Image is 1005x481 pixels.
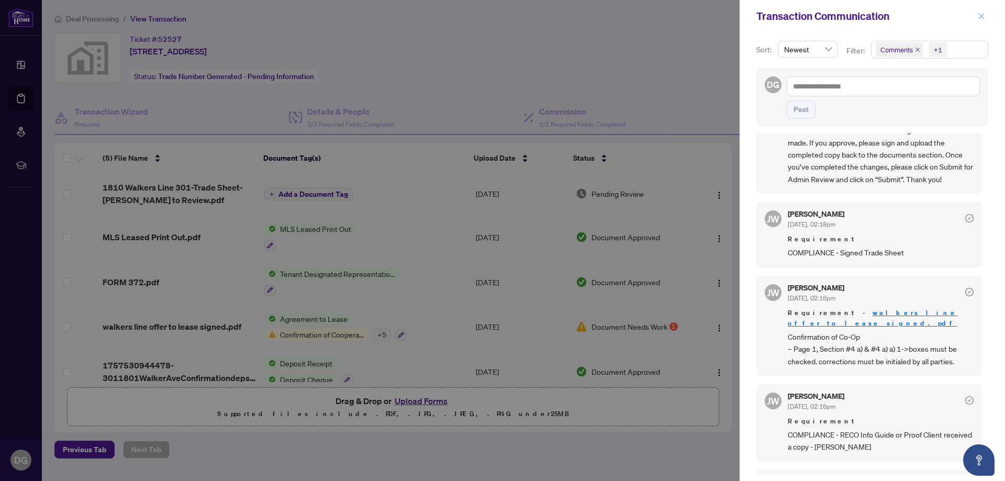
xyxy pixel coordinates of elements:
[846,45,866,57] p: Filter:
[788,331,974,367] span: Confirmation of Co-Op – Page 1, Section #4 a) & #4 a) a) 1->boxes must be checked. corrections mu...
[788,210,844,218] h5: [PERSON_NAME]
[788,393,844,400] h5: [PERSON_NAME]
[788,220,835,228] span: [DATE], 02:18pm
[788,284,844,292] h5: [PERSON_NAME]
[767,211,779,226] span: JW
[978,13,985,20] span: close
[788,234,974,244] span: Requirement
[965,396,974,405] span: check-circle
[880,44,913,55] span: Comments
[965,288,974,296] span: check-circle
[915,47,920,52] span: close
[756,44,774,55] p: Sort:
[788,429,974,453] span: COMPLIANCE - RECO Info Guide or Proof Client received a copy - [PERSON_NAME]
[787,100,816,118] button: Post
[788,402,835,410] span: [DATE], 02:16pm
[788,247,974,259] span: COMPLIANCE - Signed Trade Sheet
[756,8,975,24] div: Transaction Communication
[784,41,832,57] span: Newest
[767,78,779,92] span: DG
[788,294,835,302] span: [DATE], 02:16pm
[767,394,779,408] span: JW
[963,444,995,476] button: Open asap
[876,42,923,57] span: Comments
[788,308,957,328] a: walkers line offer to lease signed.pdf
[788,416,974,427] span: Requirement
[934,44,942,55] div: +1
[767,285,779,300] span: JW
[965,214,974,222] span: check-circle
[788,308,974,329] span: Requirement -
